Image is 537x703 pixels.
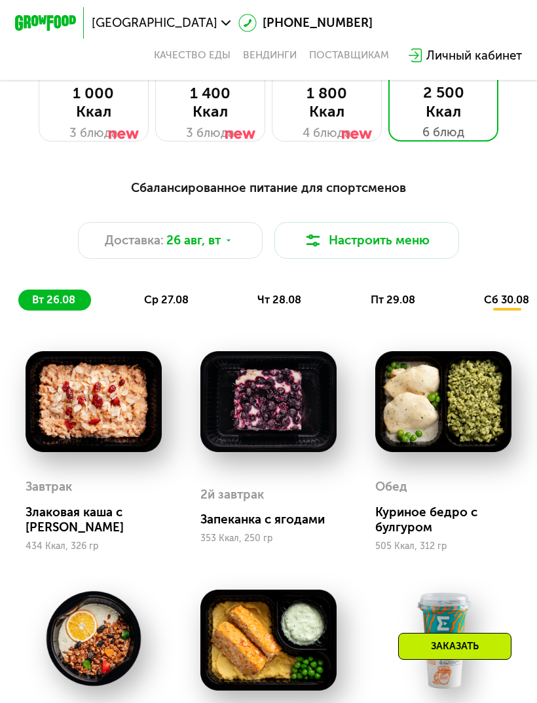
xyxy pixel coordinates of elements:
span: пт 29.08 [371,294,415,306]
div: 1 000 Ккал [54,84,133,121]
div: 2й завтрак [200,483,264,506]
span: чт 28.08 [257,294,301,306]
button: Настроить меню [274,222,458,259]
div: 2 500 Ккал [404,83,483,120]
div: Запеканка с ягодами [200,512,349,527]
div: Злаковая каша с [PERSON_NAME] [26,504,174,535]
span: ср 27.08 [144,294,189,306]
div: Завтрак [26,475,72,498]
span: Доставка: [105,231,164,250]
div: Заказать [398,633,511,660]
span: вт 26.08 [32,294,75,306]
div: 505 Ккал, 312 гр [375,541,512,552]
div: 3 блюда [54,124,133,142]
div: 4 блюда [287,124,366,142]
div: 1 400 Ккал [171,84,250,121]
span: 26 авг, вт [166,231,221,250]
span: [GEOGRAPHIC_DATA] [92,17,217,29]
div: 434 Ккал, 326 гр [26,541,162,552]
div: Куриное бедро с булгуром [375,504,524,535]
a: Вендинги [243,49,297,62]
span: сб 30.08 [484,294,529,306]
div: Сбалансированное питание для спортсменов [18,178,519,197]
div: 6 блюд [404,123,483,142]
a: Качество еды [154,49,231,62]
div: 1 800 Ккал [287,84,366,121]
div: 3 блюда [171,124,250,142]
div: Обед [375,475,407,498]
a: [PHONE_NUMBER] [238,14,373,32]
div: 353 Ккал, 250 гр [200,533,337,544]
div: Личный кабинет [426,47,522,65]
div: поставщикам [309,49,389,62]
